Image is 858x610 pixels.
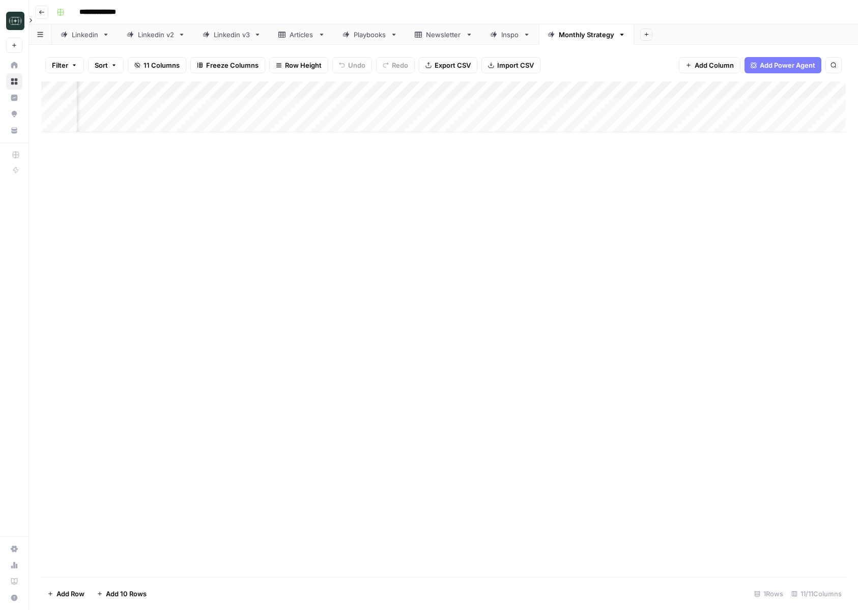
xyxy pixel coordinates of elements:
span: Add Power Agent [760,60,815,70]
a: Home [6,57,22,73]
div: Articles [290,30,314,40]
button: Freeze Columns [190,57,265,73]
span: Redo [392,60,408,70]
a: Monthly Strategy [539,24,634,45]
button: Add Column [679,57,740,73]
a: Your Data [6,122,22,138]
a: Articles [270,24,334,45]
a: Linkedin v2 [118,24,194,45]
a: Insights [6,90,22,106]
div: Linkedin v2 [138,30,174,40]
button: Workspace: Catalyst [6,8,22,34]
span: Undo [348,60,365,70]
button: Sort [88,57,124,73]
span: 11 Columns [144,60,180,70]
div: Linkedin v3 [214,30,250,40]
span: Sort [95,60,108,70]
span: Export CSV [435,60,471,70]
span: Row Height [285,60,322,70]
button: 11 Columns [128,57,186,73]
button: Add Row [41,586,91,602]
span: Add Column [695,60,734,70]
div: Monthly Strategy [559,30,614,40]
button: Add 10 Rows [91,586,153,602]
button: Undo [332,57,372,73]
button: Help + Support [6,590,22,606]
div: Newsletter [426,30,462,40]
span: Filter [52,60,68,70]
button: Import CSV [481,57,540,73]
div: Linkedin [72,30,98,40]
a: Linkedin [52,24,118,45]
div: Playbooks [354,30,386,40]
button: Export CSV [419,57,477,73]
button: Add Power Agent [745,57,821,73]
a: Browse [6,73,22,90]
span: Freeze Columns [206,60,259,70]
span: Import CSV [497,60,534,70]
a: Playbooks [334,24,406,45]
button: Redo [376,57,415,73]
div: 1 Rows [750,586,787,602]
div: Inspo [501,30,519,40]
a: Learning Hub [6,573,22,590]
a: Inspo [481,24,539,45]
span: Add Row [56,589,84,599]
a: Settings [6,541,22,557]
img: Catalyst Logo [6,12,24,30]
button: Filter [45,57,84,73]
a: Newsletter [406,24,481,45]
a: Linkedin v3 [194,24,270,45]
button: Row Height [269,57,328,73]
span: Add 10 Rows [106,589,147,599]
a: Usage [6,557,22,573]
a: Opportunities [6,106,22,122]
div: 11/11 Columns [787,586,846,602]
